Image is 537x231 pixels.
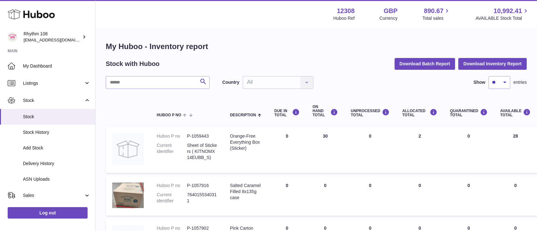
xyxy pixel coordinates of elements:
div: Orange-Free Everything Box (Sticker) [230,133,261,151]
img: product image [112,183,144,208]
td: 2 [396,127,444,173]
a: 890.67 Total sales [422,7,451,21]
td: 0 [344,176,396,216]
dd: P-1057916 [187,183,217,189]
div: DUE IN TOTAL [274,109,300,117]
span: Sales [23,192,84,199]
a: Log out [8,207,88,219]
span: ASN Uploads [23,176,90,182]
td: 0 [344,127,396,173]
span: My Dashboard [23,63,90,69]
span: Stock [23,114,90,120]
td: 0 [396,176,444,216]
span: 890.67 [424,7,443,15]
span: Stock [23,97,84,104]
dd: 7640155340311 [187,192,217,204]
span: Listings [23,80,84,86]
span: 0 [468,134,470,139]
dt: Huboo P no [157,133,187,139]
td: 0 [268,127,306,173]
a: 10,992.41 AVAILABLE Stock Total [476,7,529,21]
img: orders@rhythm108.com [8,32,17,42]
strong: GBP [384,7,397,15]
span: Total sales [422,15,451,21]
span: [EMAIL_ADDRESS][DOMAIN_NAME] [24,37,94,42]
div: UNPROCESSED Total [351,109,390,117]
div: ALLOCATED Total [402,109,437,117]
span: AVAILABLE Stock Total [476,15,529,21]
div: Rhythm 108 [24,31,81,43]
td: 0 [268,176,306,216]
td: 30 [306,127,344,173]
dd: P-1059443 [187,133,217,139]
span: Huboo P no [157,113,181,117]
button: Download Inventory Report [458,58,527,69]
td: 0 [306,176,344,216]
label: Show [474,79,485,85]
span: entries [513,79,527,85]
button: Download Batch Report [395,58,455,69]
h1: My Huboo - Inventory report [106,41,527,52]
dt: Huboo P no [157,183,187,189]
dd: Sheet of Stickers ( KITNOMX14EUBB_S) [187,142,217,161]
div: Huboo Ref [333,15,355,21]
div: Salted Caramel Filled 8x135g case [230,183,261,201]
h2: Stock with Huboo [106,60,160,68]
span: Delivery History [23,161,90,167]
label: Country [222,79,240,85]
div: Currency [380,15,398,21]
div: QUARANTINED Total [450,109,488,117]
strong: 12308 [337,7,355,15]
span: 10,992.41 [494,7,522,15]
span: Add Stock [23,145,90,151]
div: AVAILABLE Total [500,109,531,117]
span: 0 [468,226,470,231]
dt: Current identifier [157,192,187,204]
span: 0 [468,183,470,188]
img: product image [112,133,144,165]
dt: Current identifier [157,142,187,161]
span: Stock History [23,129,90,135]
div: ON HAND Total [312,105,338,118]
span: Description [230,113,256,117]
